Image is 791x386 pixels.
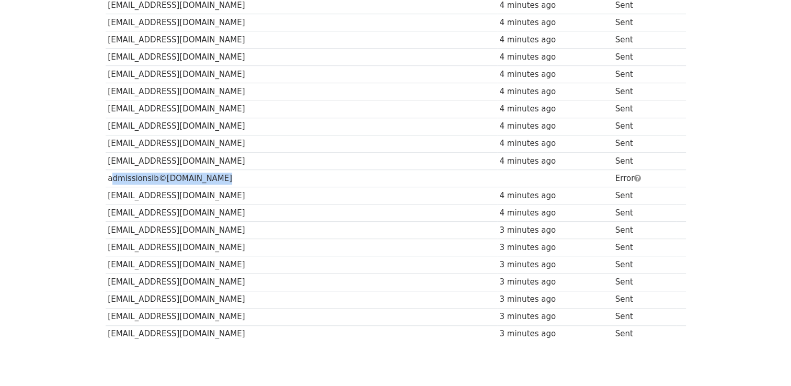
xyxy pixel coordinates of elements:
[613,222,677,239] td: Sent
[613,291,677,308] td: Sent
[106,14,497,31] td: [EMAIL_ADDRESS][DOMAIN_NAME]
[499,276,610,288] div: 3 minutes ago
[499,328,610,340] div: 3 minutes ago
[613,325,677,343] td: Sent
[106,239,497,256] td: [EMAIL_ADDRESS][DOMAIN_NAME]
[613,239,677,256] td: Sent
[613,49,677,66] td: Sent
[106,222,497,239] td: [EMAIL_ADDRESS][DOMAIN_NAME]
[106,100,497,118] td: [EMAIL_ADDRESS][DOMAIN_NAME]
[613,274,677,291] td: Sent
[106,308,497,325] td: [EMAIL_ADDRESS][DOMAIN_NAME]
[739,336,791,386] iframe: Chat Widget
[499,259,610,271] div: 3 minutes ago
[499,17,610,29] div: 4 minutes ago
[499,51,610,63] div: 4 minutes ago
[613,83,677,100] td: Sent
[499,311,610,323] div: 3 minutes ago
[613,152,677,169] td: Sent
[106,66,497,83] td: [EMAIL_ADDRESS][DOMAIN_NAME]
[613,205,677,222] td: Sent
[499,69,610,81] div: 4 minutes ago
[106,49,497,66] td: [EMAIL_ADDRESS][DOMAIN_NAME]
[499,224,610,236] div: 3 minutes ago
[613,169,677,187] td: Error
[106,135,497,152] td: [EMAIL_ADDRESS][DOMAIN_NAME]
[499,242,610,254] div: 3 minutes ago
[613,14,677,31] td: Sent
[499,86,610,98] div: 4 minutes ago
[106,291,497,308] td: [EMAIL_ADDRESS][DOMAIN_NAME]
[613,308,677,325] td: Sent
[613,100,677,118] td: Sent
[106,118,497,135] td: [EMAIL_ADDRESS][DOMAIN_NAME]
[106,205,497,222] td: [EMAIL_ADDRESS][DOMAIN_NAME]
[499,34,610,46] div: 4 minutes ago
[613,118,677,135] td: Sent
[499,190,610,202] div: 4 minutes ago
[499,155,610,167] div: 4 minutes ago
[106,83,497,100] td: [EMAIL_ADDRESS][DOMAIN_NAME]
[106,152,497,169] td: [EMAIL_ADDRESS][DOMAIN_NAME]
[613,187,677,204] td: Sent
[613,31,677,49] td: Sent
[106,274,497,291] td: [EMAIL_ADDRESS][DOMAIN_NAME]
[106,325,497,343] td: [EMAIL_ADDRESS][DOMAIN_NAME]
[499,207,610,219] div: 4 minutes ago
[499,293,610,305] div: 3 minutes ago
[106,256,497,274] td: [EMAIL_ADDRESS][DOMAIN_NAME]
[613,135,677,152] td: Sent
[613,66,677,83] td: Sent
[499,138,610,150] div: 4 minutes ago
[106,187,497,204] td: [EMAIL_ADDRESS][DOMAIN_NAME]
[613,256,677,274] td: Sent
[106,169,497,187] td: admissionsib©[DOMAIN_NAME]
[499,103,610,115] div: 4 minutes ago
[499,120,610,132] div: 4 minutes ago
[106,31,497,49] td: [EMAIL_ADDRESS][DOMAIN_NAME]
